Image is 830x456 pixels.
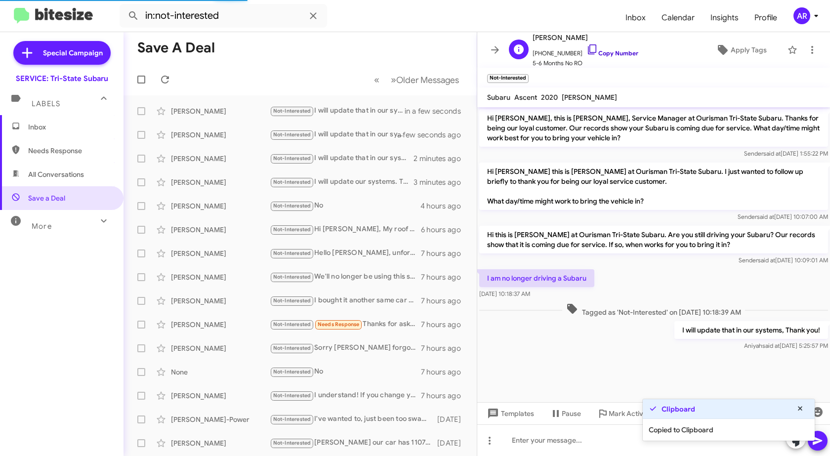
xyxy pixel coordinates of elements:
[479,226,828,253] p: Hi this is [PERSON_NAME] at Ourisman Tri-State Subaru. Are you still driving your Subaru? Our rec...
[171,343,270,353] div: [PERSON_NAME]
[762,342,780,349] span: said at
[28,122,112,132] span: Inbox
[273,226,311,233] span: Not-Interested
[273,274,311,280] span: Not-Interested
[270,271,421,283] div: We'll no longer be using this service center. We'll be going to [GEOGRAPHIC_DATA]
[171,154,270,164] div: [PERSON_NAME]
[273,250,311,256] span: Not-Interested
[391,74,396,86] span: »
[43,48,103,58] span: Special Campaign
[479,290,530,297] span: [DATE] 10:18:37 AM
[654,3,703,32] a: Calendar
[739,256,828,264] span: Sender [DATE] 10:09:01 AM
[479,163,828,210] p: Hi [PERSON_NAME] this is [PERSON_NAME] at Ourisman Tri-State Subaru. I just wanted to follow up b...
[421,296,469,306] div: 7 hours ago
[273,369,311,375] span: Not-Interested
[171,320,270,330] div: [PERSON_NAME]
[171,415,270,424] div: [PERSON_NAME]-Power
[662,404,695,414] strong: Clipboard
[542,405,589,422] button: Pause
[436,438,469,448] div: [DATE]
[757,213,774,220] span: said at
[270,319,421,330] div: Thanks for asking.. need improvement to the loyal customers
[171,391,270,401] div: [PERSON_NAME]
[28,193,65,203] span: Save a Deal
[273,392,311,399] span: Not-Interested
[273,297,311,304] span: Not-Interested
[562,303,745,317] span: Tagged as 'Not-Interested' on [DATE] 10:18:39 AM
[171,438,270,448] div: [PERSON_NAME]
[273,108,311,114] span: Not-Interested
[385,70,465,90] button: Next
[421,320,469,330] div: 7 hours ago
[270,437,436,449] div: [PERSON_NAME] our car has 11076 miles and I don't feel it's needs service at this time. For the a...
[32,99,60,108] span: Labels
[744,150,828,157] span: Sender [DATE] 1:55:22 PM
[421,272,469,282] div: 7 hours ago
[16,74,108,83] div: SERVICE: Tri-State Subaru
[763,150,781,157] span: said at
[747,3,785,32] a: Profile
[785,7,819,24] button: AR
[485,405,534,422] span: Templates
[618,3,654,32] a: Inbox
[273,440,311,446] span: Not-Interested
[541,93,558,102] span: 2020
[32,222,52,231] span: More
[410,106,469,116] div: in a few seconds
[487,93,510,102] span: Subaru
[643,419,815,441] div: Copied to Clipboard
[270,200,420,211] div: No
[589,405,655,422] button: Mark Active
[514,93,537,102] span: Ascent
[270,105,410,117] div: I will update that in our systems, Thank you!
[270,295,421,306] div: I bought it another same car from your showroom. It's been 2 months over now. Thanks for asking.
[273,203,311,209] span: Not-Interested
[171,177,270,187] div: [PERSON_NAME]
[436,415,469,424] div: [DATE]
[533,43,638,58] span: [PHONE_NUMBER]
[562,93,617,102] span: [PERSON_NAME]
[137,40,215,56] h1: Save a Deal
[270,414,436,425] div: I've wanted to, just been too swamped with overtime over the past 2 months.
[609,405,647,422] span: Mark Active
[270,129,410,140] div: I will update that in our systems, Thank You!
[374,74,379,86] span: «
[28,169,84,179] span: All Conversations
[273,179,311,185] span: Not-Interested
[318,321,360,328] span: Needs Response
[738,213,828,220] span: Sender [DATE] 10:07:00 AM
[421,343,469,353] div: 7 hours ago
[410,130,469,140] div: a few seconds ago
[793,7,810,24] div: AR
[273,345,311,351] span: Not-Interested
[171,367,270,377] div: None
[171,272,270,282] div: [PERSON_NAME]
[171,201,270,211] div: [PERSON_NAME]
[369,70,465,90] nav: Page navigation example
[420,201,469,211] div: 4 hours ago
[479,109,828,147] p: Hi [PERSON_NAME], this is [PERSON_NAME], Service Manager at Ourisman Tri-State Subaru. Thanks for...
[421,367,469,377] div: 7 hours ago
[396,75,459,85] span: Older Messages
[533,32,638,43] span: [PERSON_NAME]
[674,321,828,339] p: I will update that in our systems, Thank you!
[699,41,783,59] button: Apply Tags
[273,321,311,328] span: Not-Interested
[273,131,311,138] span: Not-Interested
[171,296,270,306] div: [PERSON_NAME]
[421,225,469,235] div: 6 hours ago
[273,155,311,162] span: Not-Interested
[479,269,594,287] p: I am no longer driving a Subaru
[586,49,638,57] a: Copy Number
[270,390,421,401] div: I understand! If you change your mind or need assistance in the future, feel free to reach out. H...
[414,177,469,187] div: 3 minutes ago
[562,405,581,422] span: Pause
[731,41,767,59] span: Apply Tags
[703,3,747,32] a: Insights
[28,146,112,156] span: Needs Response
[171,130,270,140] div: [PERSON_NAME]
